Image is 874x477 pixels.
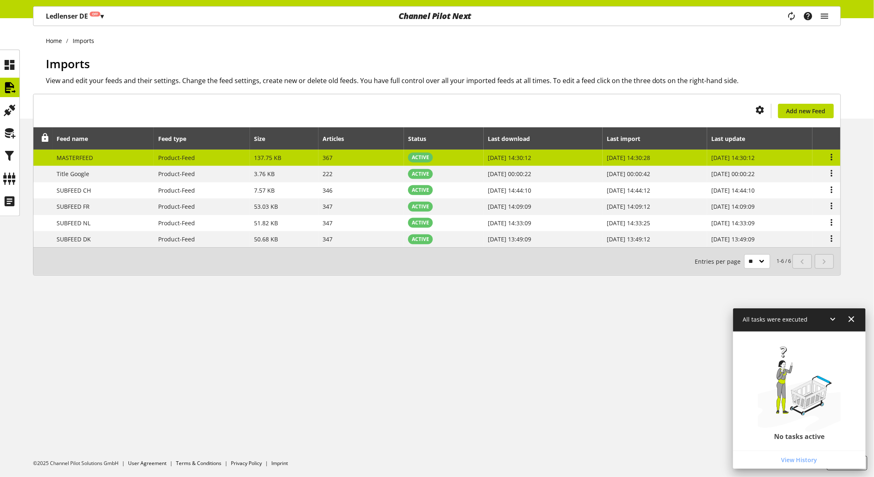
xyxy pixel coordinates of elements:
[607,219,650,227] span: [DATE] 14:33:25
[158,186,195,194] span: Product-Feed
[254,219,278,227] span: 51.82 KB
[38,134,50,144] div: Unlock to reorder rows
[323,235,333,243] span: 347
[254,170,275,178] span: 3.76 KB
[57,154,93,162] span: MASTERFEED
[712,203,755,210] span: [DATE] 14:09:09
[408,134,435,143] div: Status
[254,235,278,243] span: 50.68 KB
[33,6,841,26] nav: main navigation
[712,134,754,143] div: Last update
[412,154,429,161] span: ACTIVE
[607,186,650,194] span: [DATE] 14:44:12
[323,219,333,227] span: 347
[412,219,429,227] span: ACTIVE
[46,56,90,72] span: Imports
[41,134,50,142] span: Unlock to reorder rows
[607,134,648,143] div: Last import
[92,12,98,17] span: Off
[781,456,817,464] span: View History
[158,235,195,243] span: Product-Feed
[412,236,429,243] span: ACTIVE
[735,453,864,467] a: View History
[607,170,650,178] span: [DATE] 00:00:42
[607,154,650,162] span: [DATE] 14:30:28
[46,76,841,86] h2: View and edit your feeds and their settings. Change the feed settings, create new or delete old f...
[712,235,755,243] span: [DATE] 13:49:09
[488,235,532,243] span: [DATE] 13:49:09
[57,235,91,243] span: SUBFEED DK
[128,460,166,467] a: User Agreement
[254,203,278,210] span: 53.03 KB
[57,219,91,227] span: SUBFEED NL
[712,170,755,178] span: [DATE] 00:00:22
[412,203,429,210] span: ACTIVE
[778,104,834,118] a: Add new Feed
[323,170,333,178] span: 222
[57,170,90,178] span: Title Google
[254,186,275,194] span: 7.57 KB
[607,235,650,243] span: [DATE] 13:49:12
[712,219,755,227] span: [DATE] 14:33:09
[271,460,288,467] a: Imprint
[158,219,195,227] span: Product-Feed
[231,460,262,467] a: Privacy Policy
[412,186,429,194] span: ACTIVE
[254,134,273,143] div: Size
[158,154,195,162] span: Product-Feed
[488,134,539,143] div: Last download
[786,107,826,115] span: Add new Feed
[57,203,90,210] span: SUBFEED FR
[488,219,532,227] span: [DATE] 14:33:09
[323,134,353,143] div: Articles
[323,154,333,162] span: 367
[158,203,195,210] span: Product-Feed
[607,203,650,210] span: [DATE] 14:09:12
[712,186,755,194] span: [DATE] 14:44:10
[158,134,195,143] div: Feed type
[323,186,333,194] span: 346
[323,203,333,210] span: 347
[57,186,91,194] span: SUBFEED CH
[488,203,532,210] span: [DATE] 14:09:09
[488,186,532,194] span: [DATE] 14:44:10
[46,36,66,45] a: Home
[774,432,825,441] h2: No tasks active
[57,134,97,143] div: Feed name
[254,154,281,162] span: 137.75 KB
[695,257,744,266] span: Entries per page
[712,154,755,162] span: [DATE] 14:30:12
[488,154,532,162] span: [DATE] 14:30:12
[412,170,429,178] span: ACTIVE
[176,460,221,467] a: Terms & Conditions
[33,460,128,467] li: ©2025 Channel Pilot Solutions GmbH
[46,11,104,21] p: Ledlenser DE
[488,170,532,178] span: [DATE] 00:00:22
[743,315,808,323] span: All tasks were executed
[100,12,104,21] span: ▾
[695,254,791,269] small: 1-6 / 6
[158,170,195,178] span: Product-Feed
